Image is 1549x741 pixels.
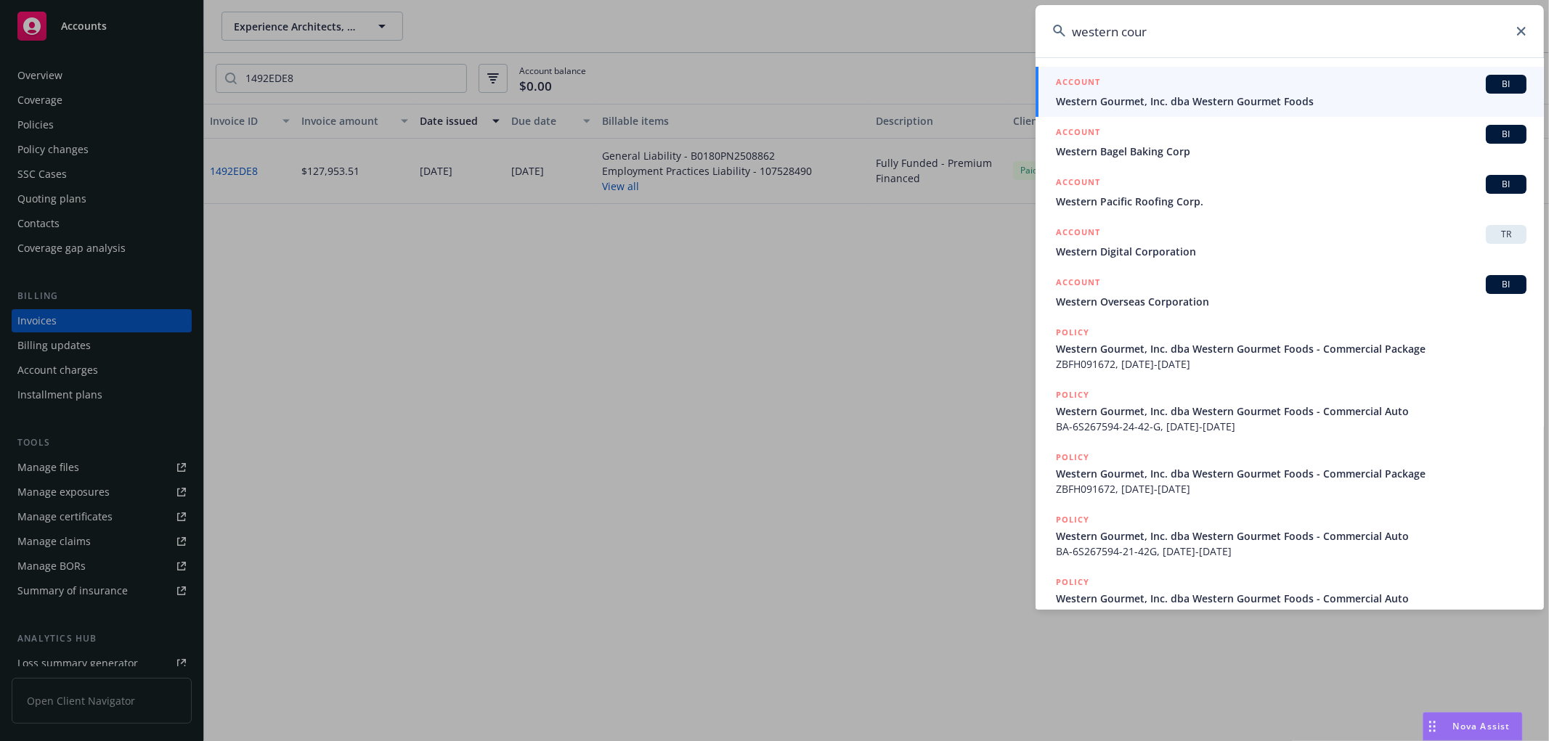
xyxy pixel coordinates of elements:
h5: ACCOUNT [1056,125,1100,142]
h5: POLICY [1056,388,1089,402]
a: POLICYWestern Gourmet, Inc. dba Western Gourmet Foods - Commercial AutoBA-6S267594-21-42G, [DATE]... [1036,504,1544,567]
h5: ACCOUNT [1056,225,1100,242]
span: BA-6S267594-21-42-G, [DATE]-[DATE] [1056,606,1526,621]
span: BI [1492,128,1521,141]
h5: POLICY [1056,450,1089,464]
span: Western Gourmet, Inc. dba Western Gourmet Foods - Commercial Package [1056,466,1526,481]
button: Nova Assist [1423,712,1523,741]
h5: POLICY [1056,325,1089,340]
span: Nova Assist [1453,720,1511,732]
span: Western Overseas Corporation [1056,294,1526,309]
h5: ACCOUNT [1056,75,1100,92]
span: BA-6S267594-21-42G, [DATE]-[DATE] [1056,544,1526,559]
span: Western Gourmet, Inc. dba Western Gourmet Foods - Commercial Auto [1056,591,1526,606]
a: POLICYWestern Gourmet, Inc. dba Western Gourmet Foods - Commercial PackageZBFH091672, [DATE]-[DATE] [1036,442,1544,504]
a: POLICYWestern Gourmet, Inc. dba Western Gourmet Foods - Commercial AutoBA-6S267594-24-42-G, [DATE... [1036,380,1544,442]
a: ACCOUNTBIWestern Overseas Corporation [1036,267,1544,317]
input: Search... [1036,5,1544,57]
span: Western Gourmet, Inc. dba Western Gourmet Foods - Commercial Auto [1056,528,1526,544]
span: ZBFH091672, [DATE]-[DATE] [1056,356,1526,372]
span: BI [1492,278,1521,291]
h5: ACCOUNT [1056,275,1100,292]
a: ACCOUNTBIWestern Gourmet, Inc. dba Western Gourmet Foods [1036,67,1544,117]
a: POLICYWestern Gourmet, Inc. dba Western Gourmet Foods - Commercial AutoBA-6S267594-21-42-G, [DATE... [1036,567,1544,629]
div: Drag to move [1423,713,1442,740]
span: Western Digital Corporation [1056,244,1526,259]
a: ACCOUNTBIWestern Pacific Roofing Corp. [1036,167,1544,217]
span: TR [1492,228,1521,241]
h5: POLICY [1056,575,1089,589]
a: ACCOUNTBIWestern Bagel Baking Corp [1036,117,1544,167]
span: ZBFH091672, [DATE]-[DATE] [1056,481,1526,496]
span: BA-6S267594-24-42-G, [DATE]-[DATE] [1056,419,1526,434]
h5: POLICY [1056,512,1089,527]
span: Western Pacific Roofing Corp. [1056,194,1526,209]
a: ACCOUNTTRWestern Digital Corporation [1036,217,1544,267]
span: BI [1492,178,1521,191]
span: Western Bagel Baking Corp [1056,144,1526,159]
span: BI [1492,78,1521,91]
a: POLICYWestern Gourmet, Inc. dba Western Gourmet Foods - Commercial PackageZBFH091672, [DATE]-[DATE] [1036,317,1544,380]
span: Western Gourmet, Inc. dba Western Gourmet Foods [1056,94,1526,109]
span: Western Gourmet, Inc. dba Western Gourmet Foods - Commercial Package [1056,341,1526,356]
h5: ACCOUNT [1056,175,1100,192]
span: Western Gourmet, Inc. dba Western Gourmet Foods - Commercial Auto [1056,404,1526,419]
